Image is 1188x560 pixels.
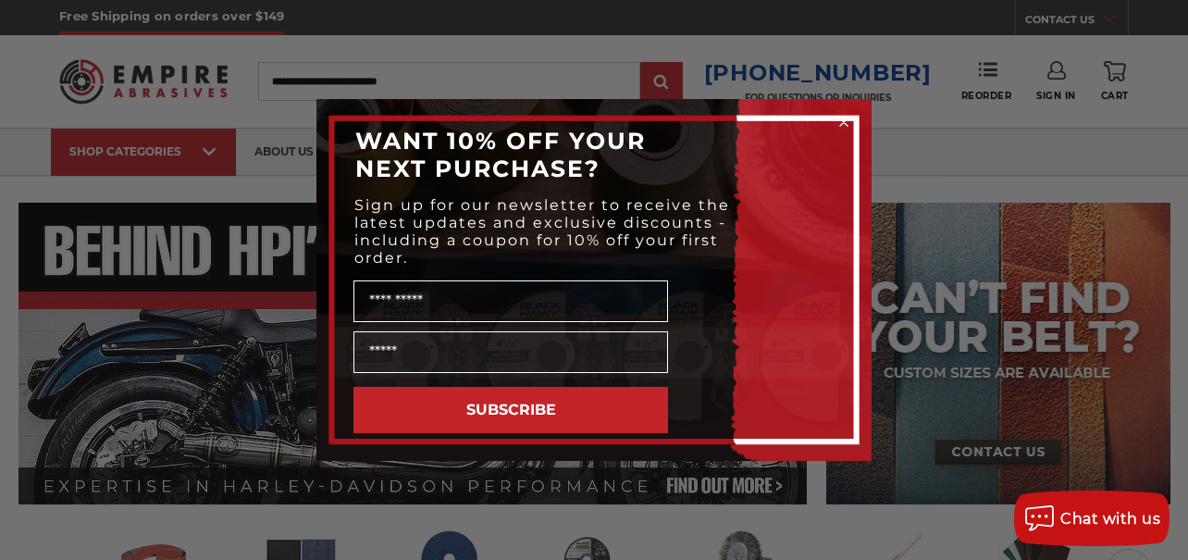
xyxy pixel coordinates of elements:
[353,387,668,433] button: SUBSCRIBE
[355,127,646,182] span: WANT 10% OFF YOUR NEXT PURCHASE?
[835,113,853,131] button: Close dialog
[353,331,668,373] input: Email
[1060,510,1160,528] span: Chat with us
[354,196,730,267] span: Sign up for our newsletter to receive the latest updates and exclusive discounts - including a co...
[1014,491,1169,546] button: Chat with us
